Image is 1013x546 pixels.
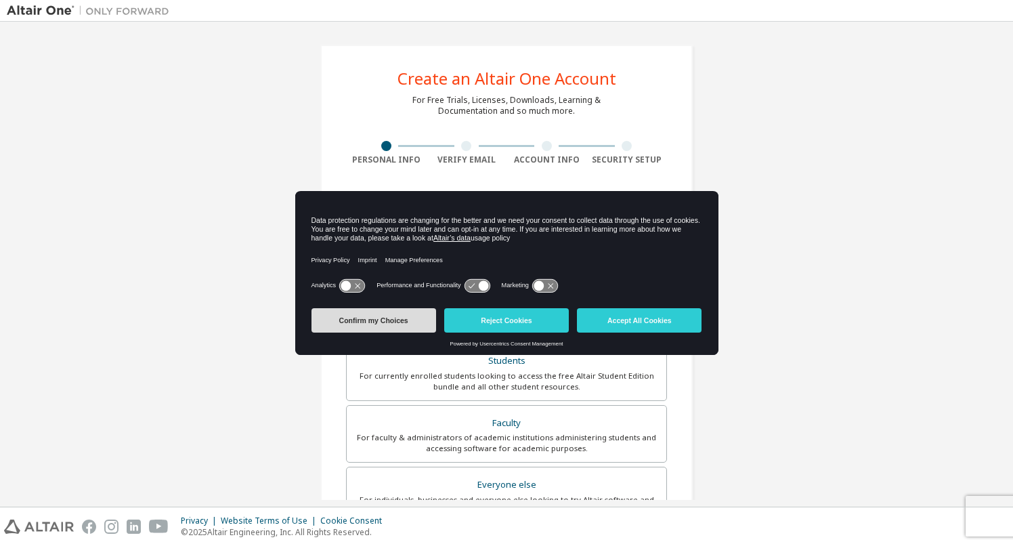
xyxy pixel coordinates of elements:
div: Everyone else [355,476,658,495]
div: For Free Trials, Licenses, Downloads, Learning & Documentation and so much more. [412,95,601,117]
div: For faculty & administrators of academic institutions administering students and accessing softwa... [355,432,658,454]
p: © 2025 Altair Engineering, Inc. All Rights Reserved. [181,526,390,538]
div: Verify Email [427,154,507,165]
div: Cookie Consent [320,516,390,526]
img: youtube.svg [149,520,169,534]
img: instagram.svg [104,520,118,534]
img: linkedin.svg [127,520,141,534]
div: Personal Info [346,154,427,165]
img: Altair One [7,4,176,18]
div: Account Info [506,154,587,165]
div: For individuals, businesses and everyone else looking to try Altair software and explore our prod... [355,495,658,516]
div: Students [355,352,658,371]
div: Privacy [181,516,221,526]
div: Create an Altair One Account [397,70,616,87]
div: Security Setup [587,154,668,165]
div: Website Terms of Use [221,516,320,526]
img: altair_logo.svg [4,520,74,534]
img: facebook.svg [82,520,96,534]
div: For currently enrolled students looking to access the free Altair Student Edition bundle and all ... [355,371,658,392]
div: Faculty [355,414,658,433]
